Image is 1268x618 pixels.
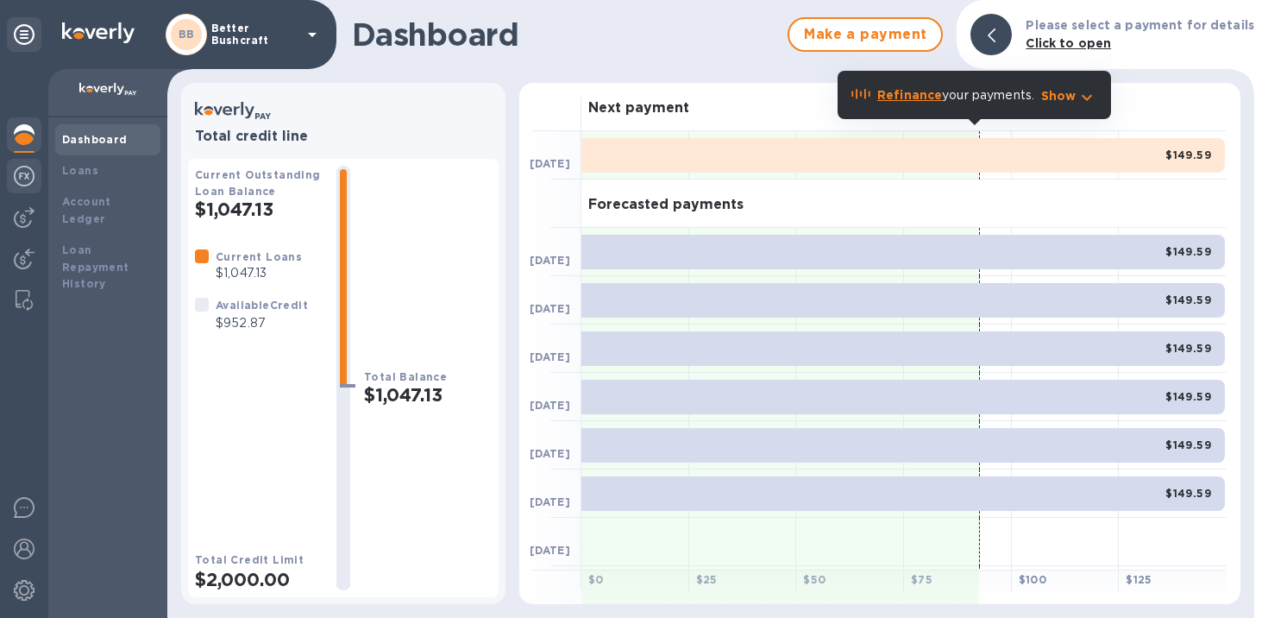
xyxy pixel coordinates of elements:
h2: $1,047.13 [195,199,323,220]
img: logo_orange.svg [28,28,41,41]
b: Please select a payment for details [1026,18,1254,32]
img: Logo [62,22,135,43]
b: $149.59 [1165,293,1211,306]
button: Make a payment [788,17,943,52]
b: $ 125 [1126,573,1152,586]
b: $149.59 [1165,148,1211,161]
b: $149.59 [1165,438,1211,451]
button: Show [1041,87,1097,104]
h2: $2,000.00 [195,569,323,590]
b: Available Credit [216,299,308,312]
b: [DATE] [530,495,570,508]
b: Refinance [877,88,942,102]
b: [DATE] [530,447,570,460]
b: Dashboard [62,133,128,146]
b: $149.59 [1165,342,1211,355]
h1: Dashboard [352,16,779,53]
b: [DATE] [530,544,570,557]
h2: $1,047.13 [364,384,492,406]
h3: Total credit line [195,129,492,145]
h3: Forecasted payments [588,197,744,213]
b: Account Ledger [62,195,111,225]
img: website_grey.svg [28,45,41,59]
b: Click to open [1026,36,1111,50]
b: [DATE] [530,302,570,315]
div: v 4.0.25 [48,28,85,41]
b: [DATE] [530,254,570,267]
b: [DATE] [530,399,570,412]
b: Total Credit Limit [195,553,304,566]
b: [DATE] [530,350,570,363]
b: $149.59 [1165,487,1211,500]
div: Domain Overview [66,102,154,113]
p: Better Bushcraft [211,22,298,47]
b: Loan Repayment History [62,243,129,291]
b: Current Loans [216,250,302,263]
b: Current Outstanding Loan Balance [195,168,321,198]
img: tab_keywords_by_traffic_grey.svg [172,100,185,114]
h3: Next payment [588,100,689,117]
b: BB [179,28,195,41]
div: Unpin categories [7,17,41,52]
b: $149.59 [1165,390,1211,403]
p: your payments. [877,86,1034,104]
b: $149.59 [1165,245,1211,258]
div: Domain: [DOMAIN_NAME] [45,45,190,59]
b: [DATE] [530,157,570,170]
b: $ 100 [1019,573,1047,586]
p: Show [1041,87,1077,104]
b: Total Balance [364,370,447,383]
p: $1,047.13 [216,264,302,282]
p: $952.87 [216,314,308,332]
div: Keywords by Traffic [191,102,291,113]
img: Foreign exchange [14,166,35,186]
b: Loans [62,164,98,177]
span: Make a payment [803,24,927,45]
img: tab_domain_overview_orange.svg [47,100,60,114]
